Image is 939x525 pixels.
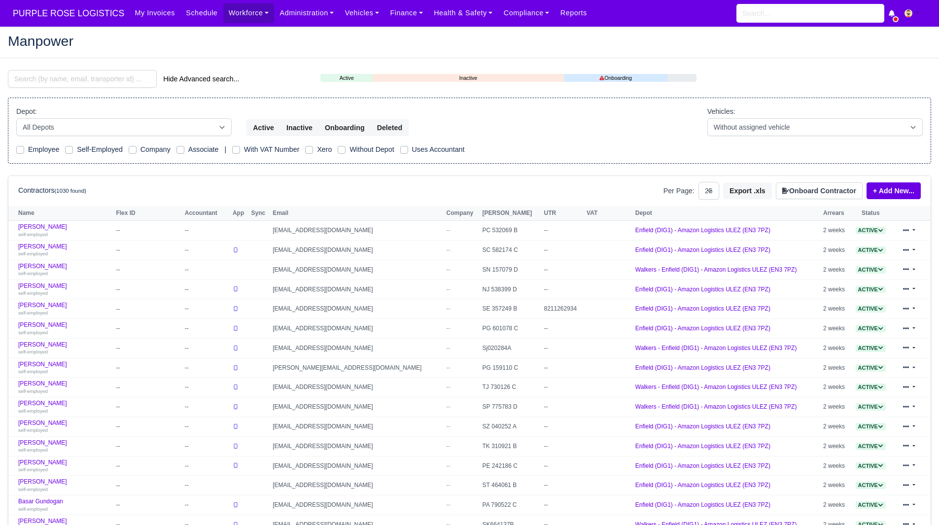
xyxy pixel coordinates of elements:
[18,186,86,195] h6: Contractors
[18,439,111,454] a: [PERSON_NAME] self-employed
[18,427,48,433] small: self-employed
[18,290,48,296] small: self-employed
[821,338,851,358] td: 2 weeks
[182,378,230,397] td: --
[18,243,111,257] a: [PERSON_NAME] self-employed
[635,423,770,430] a: Enfield (DIG1) - Amazon Logistics ULEZ (EN3 7PZ)
[541,378,584,397] td: --
[182,260,230,280] td: --
[270,206,444,221] th: Email
[113,358,182,378] td: --
[270,221,444,241] td: [EMAIL_ADDRESS][DOMAIN_NAME]
[821,299,851,319] td: 2 weeks
[113,378,182,397] td: --
[447,443,451,450] span: --
[635,286,770,293] a: Enfield (DIG1) - Amazon Logistics ULEZ (EN3 7PZ)
[270,417,444,437] td: [EMAIL_ADDRESS][DOMAIN_NAME]
[541,206,584,221] th: UTR
[480,456,542,476] td: PE 242186 C
[113,299,182,319] td: --
[182,358,230,378] td: --
[447,345,451,351] span: --
[223,3,275,23] a: Workforce
[0,26,939,58] div: Manpower
[541,338,584,358] td: --
[447,286,451,293] span: --
[349,144,394,155] label: Without Depot
[541,241,584,260] td: --
[723,182,772,199] button: Export .xls
[182,221,230,241] td: --
[447,462,451,469] span: --
[270,378,444,397] td: [EMAIL_ADDRESS][DOMAIN_NAME]
[18,349,48,354] small: self-employed
[480,299,542,319] td: SE 357249 B
[270,397,444,417] td: [EMAIL_ADDRESS][DOMAIN_NAME]
[480,319,542,339] td: PG 601078 C
[821,221,851,241] td: 2 weeks
[856,325,886,332] a: Active
[18,369,48,374] small: self-employed
[498,3,555,23] a: Compliance
[182,280,230,299] td: --
[635,266,797,273] a: Walkers - Enfield (DIG1) - Amazon Logistics ULEZ (EN3 7PZ)
[280,119,319,136] button: Inactive
[541,436,584,456] td: --
[447,482,451,489] span: --
[821,358,851,378] td: 2 weeks
[821,206,851,221] th: Arrears
[270,260,444,280] td: [EMAIL_ADDRESS][DOMAIN_NAME]
[856,305,886,313] span: Active
[113,495,182,515] td: --
[633,206,821,221] th: Depot
[564,74,667,82] a: Onboarding
[447,501,451,508] span: --
[55,188,87,194] small: (1030 found)
[851,206,891,221] th: Status
[541,221,584,241] td: --
[447,423,451,430] span: --
[373,74,563,82] a: Inactive
[541,476,584,495] td: --
[480,280,542,299] td: NJ 538399 D
[821,241,851,260] td: 2 weeks
[113,260,182,280] td: --
[18,380,111,394] a: [PERSON_NAME] self-employed
[18,487,48,492] small: self-employed
[821,397,851,417] td: 2 weeks
[856,227,886,234] span: Active
[113,319,182,339] td: --
[270,241,444,260] td: [EMAIL_ADDRESS][DOMAIN_NAME]
[480,378,542,397] td: TJ 730126 C
[447,246,451,253] span: --
[270,358,444,378] td: [PERSON_NAME][EMAIL_ADDRESS][DOMAIN_NAME]
[856,305,886,312] a: Active
[18,310,48,315] small: self-employed
[113,221,182,241] td: --
[821,319,851,339] td: 2 weeks
[224,145,226,153] span: |
[18,498,111,512] a: Basar Gundogan self-employed
[182,397,230,417] td: --
[18,361,111,375] a: [PERSON_NAME] self-employed
[541,358,584,378] td: --
[635,482,770,489] a: Enfield (DIG1) - Amazon Logistics ULEZ (EN3 7PZ)
[18,467,48,472] small: self-employed
[113,436,182,456] td: --
[480,436,542,456] td: TK 310921 B
[113,338,182,358] td: --
[856,286,886,293] a: Active
[635,501,770,508] a: Enfield (DIG1) - Amazon Logistics ULEZ (EN3 7PZ)
[856,246,886,253] a: Active
[18,282,111,297] a: [PERSON_NAME] self-employed
[18,408,48,414] small: self-employed
[776,182,863,199] button: Onboard Contractor
[428,3,498,23] a: Health & Safety
[317,144,332,155] label: Xero
[412,144,465,155] label: Uses Accountant
[447,305,451,312] span: --
[18,263,111,277] a: [PERSON_NAME] self-employed
[182,436,230,456] td: --
[707,106,735,117] label: Vehicles:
